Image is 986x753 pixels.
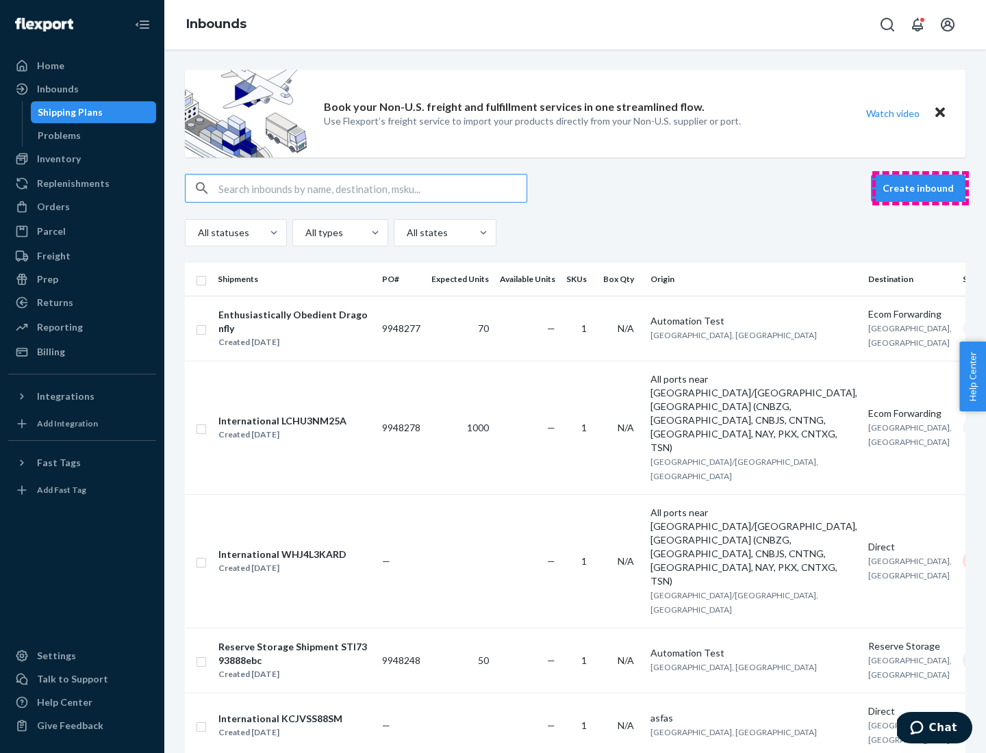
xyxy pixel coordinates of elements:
[377,296,426,361] td: 9948277
[547,654,555,666] span: —
[478,322,489,334] span: 70
[618,322,634,334] span: N/A
[868,323,952,348] span: [GEOGRAPHIC_DATA], [GEOGRAPHIC_DATA]
[8,292,156,314] a: Returns
[377,361,426,494] td: 9948278
[581,719,587,731] span: 1
[8,715,156,737] button: Give Feedback
[218,712,342,726] div: International KCJVSS88SM
[494,263,561,296] th: Available Units
[218,726,342,739] div: Created [DATE]
[650,314,857,328] div: Automation Test
[382,719,390,731] span: —
[868,556,952,580] span: [GEOGRAPHIC_DATA], [GEOGRAPHIC_DATA]
[8,316,156,338] a: Reporting
[8,385,156,407] button: Integrations
[547,719,555,731] span: —
[581,422,587,433] span: 1
[8,245,156,267] a: Freight
[874,11,901,38] button: Open Search Box
[547,555,555,567] span: —
[8,452,156,474] button: Fast Tags
[37,390,94,403] div: Integrations
[37,249,71,263] div: Freight
[868,307,952,321] div: Ecom Forwarding
[37,695,92,709] div: Help Center
[218,667,370,681] div: Created [DATE]
[8,78,156,100] a: Inbounds
[186,16,246,31] a: Inbounds
[650,727,817,737] span: [GEOGRAPHIC_DATA], [GEOGRAPHIC_DATA]
[547,422,555,433] span: —
[426,263,494,296] th: Expected Units
[15,18,73,31] img: Flexport logo
[650,646,857,660] div: Automation Test
[324,99,705,115] p: Book your Non-U.S. freight and fulfillment services in one streamlined flow.
[175,5,257,44] ol: breadcrumbs
[868,422,952,447] span: [GEOGRAPHIC_DATA], [GEOGRAPHIC_DATA]
[618,719,634,731] span: N/A
[8,645,156,667] a: Settings
[218,175,527,202] input: Search inbounds by name, destination, msku...
[37,200,70,214] div: Orders
[37,484,86,496] div: Add Fast Tag
[931,103,949,123] button: Close
[959,342,986,411] button: Help Center
[37,320,83,334] div: Reporting
[650,662,817,672] span: [GEOGRAPHIC_DATA], [GEOGRAPHIC_DATA]
[8,413,156,435] a: Add Integration
[467,422,489,433] span: 1000
[37,59,64,73] div: Home
[645,263,863,296] th: Origin
[8,668,156,690] button: Talk to Support
[218,561,346,575] div: Created [DATE]
[37,177,110,190] div: Replenishments
[868,407,952,420] div: Ecom Forwarding
[547,322,555,334] span: —
[8,268,156,290] a: Prep
[581,555,587,567] span: 1
[377,628,426,693] td: 9948248
[868,720,952,745] span: [GEOGRAPHIC_DATA], [GEOGRAPHIC_DATA]
[618,422,634,433] span: N/A
[581,654,587,666] span: 1
[863,263,957,296] th: Destination
[38,105,103,119] div: Shipping Plans
[598,263,645,296] th: Box Qty
[37,456,81,470] div: Fast Tags
[31,125,157,146] a: Problems
[857,103,928,123] button: Watch video
[37,296,73,309] div: Returns
[197,226,198,240] input: All statuses
[37,719,103,732] div: Give Feedback
[218,428,346,442] div: Created [DATE]
[478,654,489,666] span: 50
[897,712,972,746] iframe: Opens a widget where you can chat to one of our agents
[650,711,857,725] div: asfas
[8,341,156,363] a: Billing
[37,225,66,238] div: Parcel
[8,691,156,713] a: Help Center
[218,548,346,561] div: International WHJ4L3KARD
[650,457,818,481] span: [GEOGRAPHIC_DATA]/[GEOGRAPHIC_DATA], [GEOGRAPHIC_DATA]
[650,372,857,455] div: All ports near [GEOGRAPHIC_DATA]/[GEOGRAPHIC_DATA], [GEOGRAPHIC_DATA] (CNBZG, [GEOGRAPHIC_DATA], ...
[650,506,857,588] div: All ports near [GEOGRAPHIC_DATA]/[GEOGRAPHIC_DATA], [GEOGRAPHIC_DATA] (CNBZG, [GEOGRAPHIC_DATA], ...
[218,640,370,667] div: Reserve Storage Shipment STI7393888ebc
[218,308,370,335] div: Enthusiastically Obedient Dragonfly
[868,704,952,718] div: Direct
[37,345,65,359] div: Billing
[8,220,156,242] a: Parcel
[871,175,965,202] button: Create inbound
[8,148,156,170] a: Inventory
[37,272,58,286] div: Prep
[618,555,634,567] span: N/A
[377,263,426,296] th: PO#
[405,226,407,240] input: All states
[868,639,952,653] div: Reserve Storage
[37,82,79,96] div: Inbounds
[934,11,961,38] button: Open account menu
[382,555,390,567] span: —
[37,649,76,663] div: Settings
